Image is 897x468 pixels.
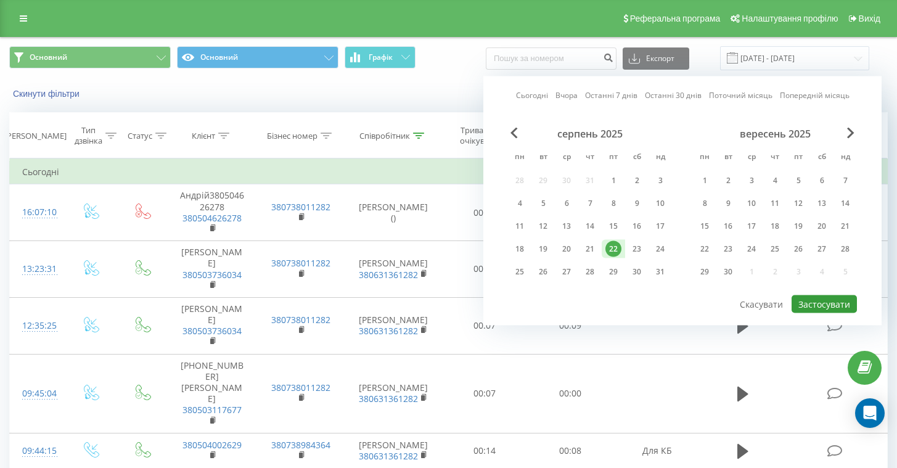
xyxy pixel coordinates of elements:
abbr: середа [557,149,576,167]
div: 2 [629,173,645,189]
div: сб 20 вер 2025 р. [810,217,834,236]
div: 13 [814,195,830,211]
div: пн 29 вер 2025 р. [693,263,716,281]
span: Графік [369,53,393,62]
div: нд 28 вер 2025 р. [834,240,857,258]
div: ср 27 серп 2025 р. [555,263,578,281]
a: 380631361282 [359,450,418,462]
td: [PERSON_NAME] [345,297,441,354]
span: Вихід [859,14,880,23]
a: 380738984364 [271,439,330,451]
div: пт 29 серп 2025 р. [602,263,625,281]
div: 18 [512,241,528,257]
td: 00:07 [441,241,527,298]
div: пн 11 серп 2025 р. [508,217,531,236]
div: вт 30 вер 2025 р. [716,263,740,281]
div: Клієнт [192,131,215,141]
div: 28 [837,241,853,257]
a: 380503736034 [182,325,242,337]
div: 12 [535,218,551,234]
a: Сьогодні [516,89,548,101]
div: пн 25 серп 2025 р. [508,263,531,281]
td: 00:09 [527,297,613,354]
abbr: середа [742,149,761,167]
a: 380738011282 [271,314,330,326]
a: Останні 7 днів [585,89,637,101]
abbr: неділя [836,149,854,167]
div: 1 [697,173,713,189]
div: 14 [837,195,853,211]
div: пн 22 вер 2025 р. [693,240,716,258]
button: Основний [9,46,171,68]
div: 25 [767,241,783,257]
div: чт 21 серп 2025 р. [578,240,602,258]
div: [PERSON_NAME] [4,131,67,141]
div: Статус [128,131,152,141]
div: 21 [837,218,853,234]
div: 4 [767,173,783,189]
a: 380631361282 [359,393,418,404]
div: 7 [582,195,598,211]
div: нд 24 серп 2025 р. [649,240,672,258]
div: сб 6 вер 2025 р. [810,171,834,190]
div: ср 20 серп 2025 р. [555,240,578,258]
div: 3 [743,173,760,189]
a: Вчора [555,89,578,101]
a: 380738011282 [271,257,330,269]
div: чт 28 серп 2025 р. [578,263,602,281]
div: 23 [629,241,645,257]
div: чт 14 серп 2025 р. [578,217,602,236]
div: ср 6 серп 2025 р. [555,194,578,213]
div: 27 [814,241,830,257]
div: 09:44:15 [22,439,52,463]
div: 24 [652,241,668,257]
div: нд 7 вер 2025 р. [834,171,857,190]
div: сб 9 серп 2025 р. [625,194,649,213]
div: вт 12 серп 2025 р. [531,217,555,236]
abbr: вівторок [534,149,552,167]
a: Останні 30 днів [645,89,702,101]
td: 00:00 [527,354,613,433]
div: 9 [720,195,736,211]
div: нд 31 серп 2025 р. [649,263,672,281]
abbr: п’ятниця [789,149,808,167]
div: Бізнес номер [267,131,317,141]
div: пт 8 серп 2025 р. [602,194,625,213]
div: 14 [582,218,598,234]
div: пн 18 серп 2025 р. [508,240,531,258]
div: 16 [720,218,736,234]
div: чт 4 вер 2025 р. [763,171,787,190]
span: Реферальна програма [630,14,721,23]
span: Next Month [847,128,854,139]
div: нд 21 вер 2025 р. [834,217,857,236]
abbr: неділя [651,149,670,167]
div: 5 [535,195,551,211]
div: ср 24 вер 2025 р. [740,240,763,258]
div: нд 10 серп 2025 р. [649,194,672,213]
div: 29 [605,264,621,280]
div: 16:07:10 [22,200,52,224]
div: сб 13 вер 2025 р. [810,194,834,213]
div: 20 [559,241,575,257]
div: 09:45:04 [22,382,52,406]
div: вт 2 вер 2025 р. [716,171,740,190]
div: 23 [720,241,736,257]
span: Основний [30,52,67,62]
td: 00:07 [441,297,527,354]
div: 8 [697,195,713,211]
div: пн 15 вер 2025 р. [693,217,716,236]
input: Пошук за номером [486,47,616,70]
div: 4 [512,195,528,211]
div: 1 [605,173,621,189]
div: вт 5 серп 2025 р. [531,194,555,213]
div: 18 [767,218,783,234]
div: 19 [535,241,551,257]
abbr: четвер [766,149,784,167]
div: ср 17 вер 2025 р. [740,217,763,236]
div: Open Intercom Messenger [855,398,885,428]
div: 29 [697,264,713,280]
span: Налаштування профілю [742,14,838,23]
abbr: субота [813,149,831,167]
div: 16 [629,218,645,234]
a: Поточний місяць [709,89,772,101]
